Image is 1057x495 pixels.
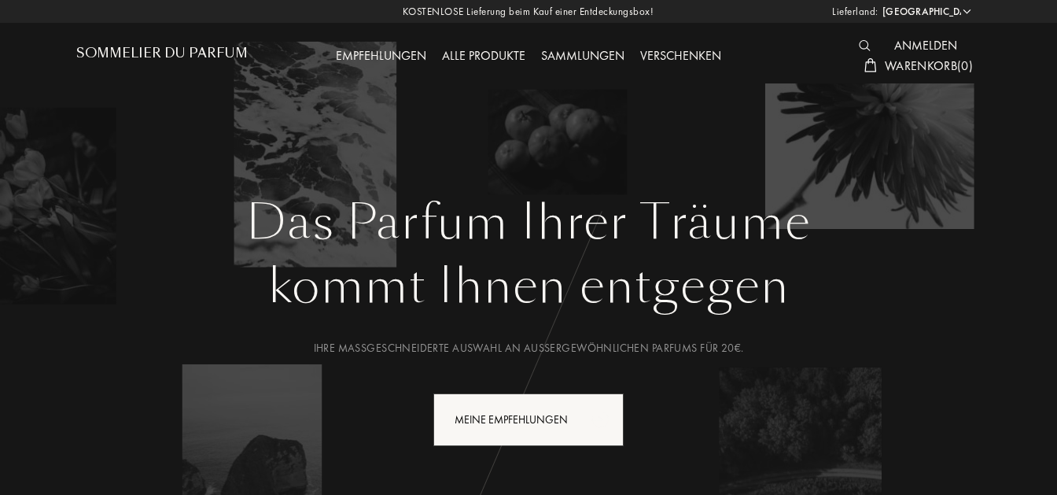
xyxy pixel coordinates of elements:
[886,37,965,54] a: Anmelden
[864,58,877,72] img: cart_white.svg
[632,47,729,64] a: Verschenken
[88,340,969,356] div: Ihre maßgeschneiderte Auswahl an außergewöhnlichen Parfums für 20€.
[76,46,248,61] h1: Sommelier du Parfum
[434,47,533,64] a: Alle Produkte
[328,46,434,67] div: Empfehlungen
[88,251,969,322] div: kommt Ihnen entgegen
[832,4,878,20] span: Lieferland:
[434,46,533,67] div: Alle Produkte
[632,46,729,67] div: Verschenken
[885,57,973,74] span: Warenkorb ( 0 )
[585,403,617,434] div: animation
[76,46,248,67] a: Sommelier du Parfum
[422,393,635,446] a: Meine Empfehlungenanimation
[533,46,632,67] div: Sammlungen
[88,194,969,251] h1: Das Parfum Ihrer Träume
[533,47,632,64] a: Sammlungen
[859,40,871,51] img: search_icn_white.svg
[328,47,434,64] a: Empfehlungen
[433,393,624,446] div: Meine Empfehlungen
[886,36,965,57] div: Anmelden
